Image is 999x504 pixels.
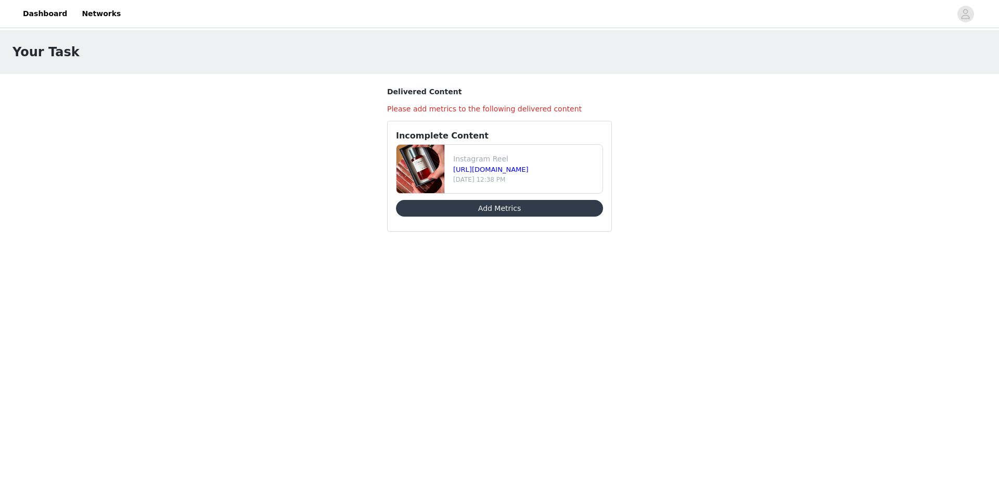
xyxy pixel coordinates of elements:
[960,6,970,22] div: avatar
[396,145,444,193] img: file
[387,104,612,115] h4: Please add metrics to the following delivered content
[396,130,603,142] h3: Incomplete Content
[387,86,612,97] h3: Delivered Content
[17,2,73,26] a: Dashboard
[453,175,598,184] p: [DATE] 12:38 PM
[12,43,80,61] h1: Your Task
[75,2,127,26] a: Networks
[453,154,598,165] p: Instagram Reel
[396,200,603,217] button: Add Metrics
[453,166,529,173] a: [URL][DOMAIN_NAME]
